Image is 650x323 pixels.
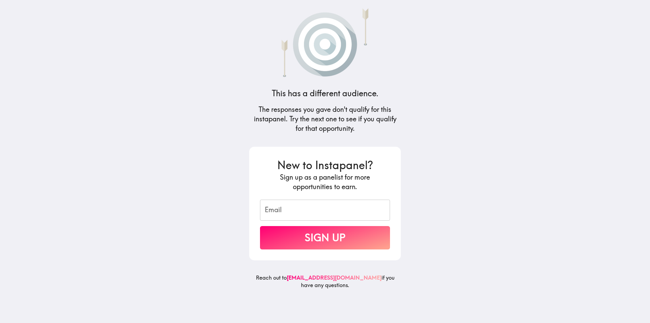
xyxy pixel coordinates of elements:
[260,158,390,173] h3: New to Instapanel?
[272,88,378,99] h4: This has a different audience.
[249,105,401,133] h5: The responses you gave don't qualify for this instapanel. Try the next one to see if you qualify ...
[249,274,401,295] h6: Reach out to if you have any questions.
[260,226,390,249] button: Sign Up
[260,173,390,191] h5: Sign up as a panelist for more opportunities to earn.
[287,274,382,281] a: [EMAIL_ADDRESS][DOMAIN_NAME]
[265,5,385,77] img: Arrows that have missed a target.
